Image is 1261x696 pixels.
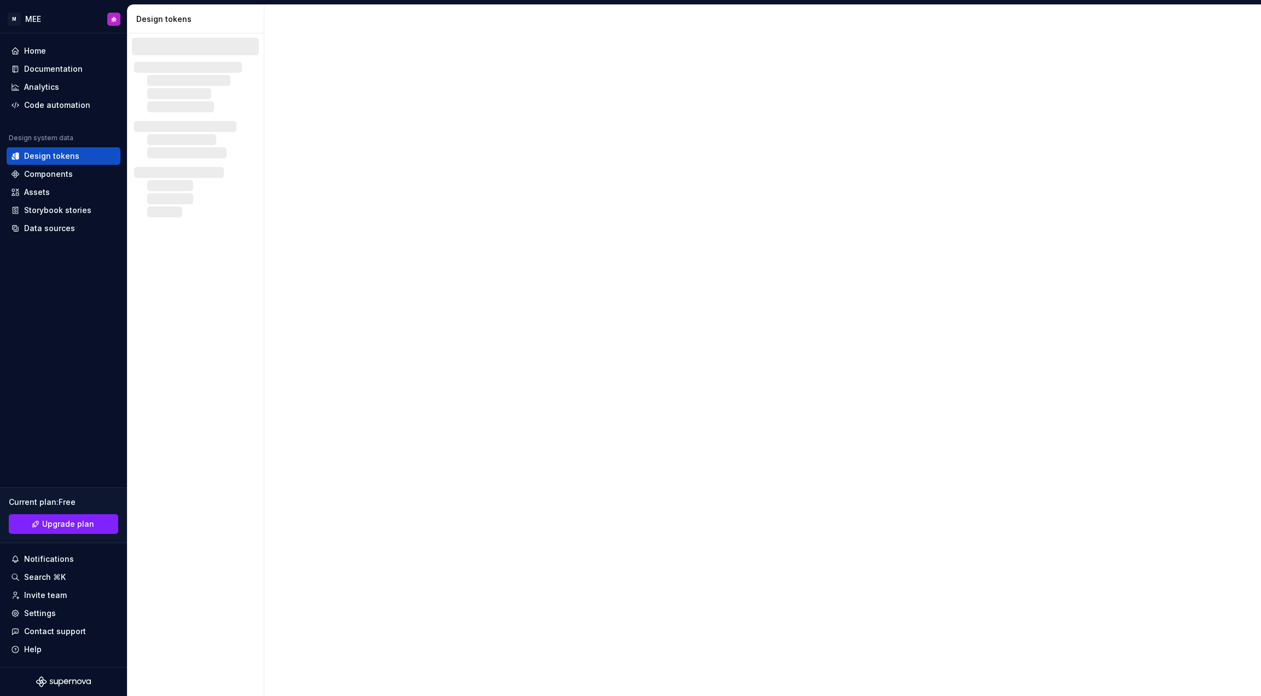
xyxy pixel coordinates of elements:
div: Storybook stories [24,205,91,216]
div: Design system data [9,134,73,142]
button: Contact support [7,623,120,640]
div: Help [24,644,42,655]
a: Storybook stories [7,202,120,219]
a: Invite team [7,586,120,604]
a: Components [7,165,120,183]
div: Design tokens [136,14,259,25]
button: MMEE余 [2,7,125,31]
div: Settings [24,608,56,619]
a: Code automation [7,96,120,114]
a: Documentation [7,60,120,78]
a: Data sources [7,220,120,237]
button: Notifications [7,550,120,568]
div: Design tokens [24,151,79,162]
div: Contact support [24,626,86,637]
div: Notifications [24,554,74,565]
div: MEE [25,14,41,25]
div: Home [24,45,46,56]
div: Search ⌘K [24,572,66,583]
div: 余 [111,15,117,24]
button: Search ⌘K [7,568,120,586]
div: Components [24,169,73,180]
a: Settings [7,605,120,622]
span: Upgrade plan [42,519,94,530]
a: Design tokens [7,147,120,165]
div: Current plan : Free [9,497,118,508]
div: Data sources [24,223,75,234]
a: Upgrade plan [9,514,118,534]
a: Analytics [7,78,120,96]
a: Assets [7,183,120,201]
div: Assets [24,187,50,198]
div: M [8,13,21,26]
button: Help [7,641,120,658]
div: Code automation [24,100,90,111]
svg: Supernova Logo [36,676,91,687]
div: Invite team [24,590,67,601]
div: Documentation [24,64,83,74]
div: Analytics [24,82,59,93]
a: Home [7,42,120,60]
